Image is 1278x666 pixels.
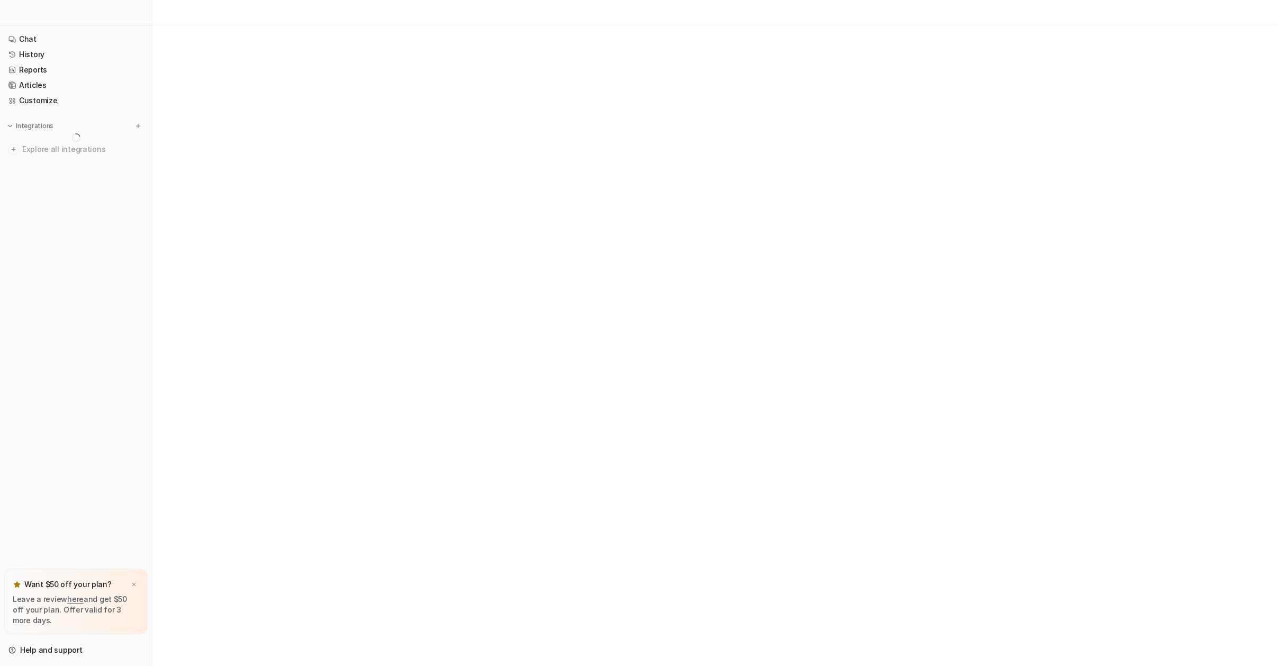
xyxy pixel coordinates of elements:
[8,144,19,155] img: explore all integrations
[13,594,139,626] p: Leave a review and get $50 off your plan. Offer valid for 3 more days.
[13,580,21,589] img: star
[4,78,148,93] a: Articles
[131,581,137,588] img: x
[16,122,53,130] p: Integrations
[6,122,14,130] img: expand menu
[4,47,148,62] a: History
[4,121,57,131] button: Integrations
[67,595,84,604] a: here
[4,32,148,47] a: Chat
[22,141,143,158] span: Explore all integrations
[24,579,112,590] p: Want $50 off your plan?
[134,122,142,130] img: menu_add.svg
[4,62,148,77] a: Reports
[4,93,148,108] a: Customize
[4,142,148,157] a: Explore all integrations
[4,643,148,658] a: Help and support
